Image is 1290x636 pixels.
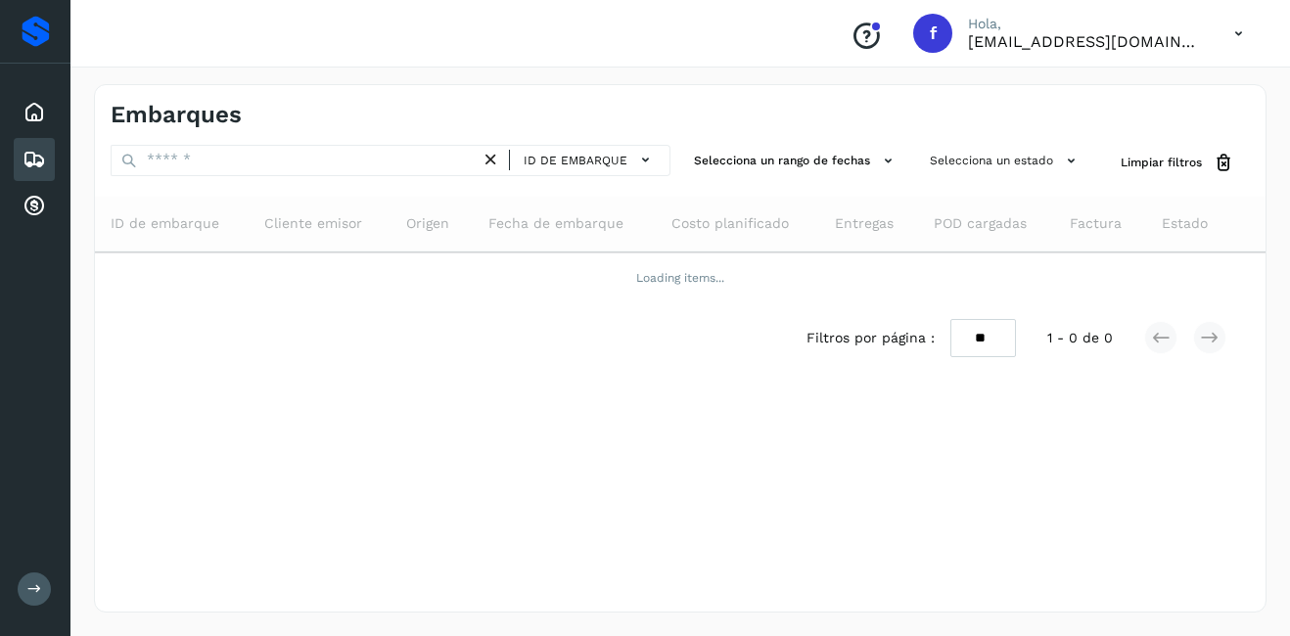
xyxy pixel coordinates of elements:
[671,213,789,234] span: Costo planificado
[264,213,362,234] span: Cliente emisor
[14,185,55,228] div: Cuentas por cobrar
[686,145,906,177] button: Selecciona un rango de fechas
[95,252,1266,303] td: Loading items...
[1070,213,1122,234] span: Factura
[1047,328,1113,348] span: 1 - 0 de 0
[111,101,242,129] h4: Embarques
[111,213,219,234] span: ID de embarque
[806,328,935,348] span: Filtros por página :
[488,213,623,234] span: Fecha de embarque
[1105,145,1250,181] button: Limpiar filtros
[1162,213,1208,234] span: Estado
[968,16,1203,32] p: Hola,
[1121,154,1202,171] span: Limpiar filtros
[518,146,662,174] button: ID de embarque
[922,145,1089,177] button: Selecciona un estado
[14,138,55,181] div: Embarques
[14,91,55,134] div: Inicio
[406,213,449,234] span: Origen
[934,213,1027,234] span: POD cargadas
[835,213,894,234] span: Entregas
[968,32,1203,51] p: facturacion@protransport.com.mx
[524,152,627,169] span: ID de embarque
